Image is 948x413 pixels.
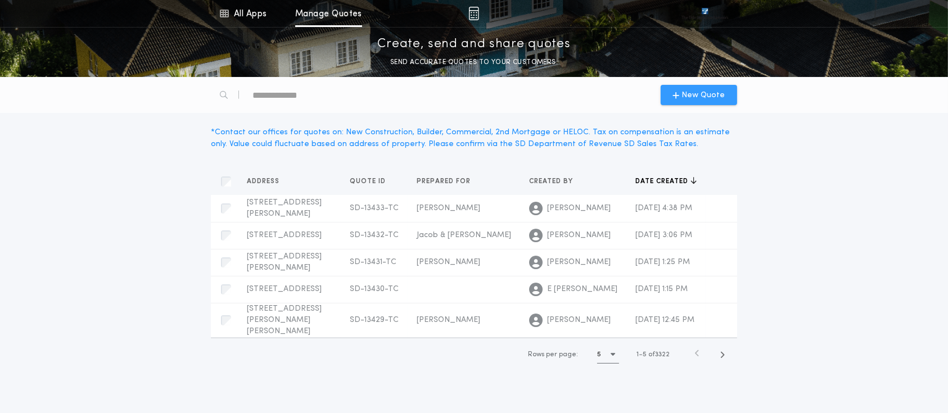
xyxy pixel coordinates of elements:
button: New Quote [661,85,737,105]
span: 5 [643,351,647,358]
span: SD-13429-TC [350,316,399,324]
span: Created by [529,177,575,186]
span: Prepared for [417,177,473,186]
p: Create, send and share quotes [378,35,571,53]
span: [PERSON_NAME] [417,204,480,212]
span: [STREET_ADDRESS][PERSON_NAME] [247,198,322,218]
span: SD-13431-TC [350,258,396,266]
span: [DATE] 12:45 PM [635,316,694,324]
span: Quote ID [350,177,388,186]
span: [PERSON_NAME] [417,258,480,266]
span: SD-13433-TC [350,204,399,212]
span: [STREET_ADDRESS][PERSON_NAME] [247,252,322,272]
button: Address [247,176,288,187]
span: Date created [635,177,690,186]
span: [PERSON_NAME] [547,203,611,214]
span: SD-13430-TC [350,285,399,293]
span: New Quote [682,89,725,101]
span: [STREET_ADDRESS] [247,285,322,293]
button: Quote ID [350,176,394,187]
img: img [468,7,479,20]
h1: 5 [597,349,601,360]
span: [PERSON_NAME] [547,257,611,268]
span: 1 [636,351,639,358]
button: Date created [635,176,697,187]
span: [STREET_ADDRESS][PERSON_NAME][PERSON_NAME] [247,305,322,335]
p: SEND ACCURATE QUOTES TO YOUR CUSTOMERS. [390,57,558,68]
span: [PERSON_NAME] [547,315,611,326]
span: [DATE] 1:15 PM [635,285,688,293]
span: [PERSON_NAME] [417,316,480,324]
span: [DATE] 1:25 PM [635,258,690,266]
span: SD-13432-TC [350,231,399,239]
span: [PERSON_NAME] [547,230,611,241]
img: vs-icon [681,8,729,19]
span: Address [247,177,282,186]
button: Created by [529,176,581,187]
button: 5 [597,346,619,364]
span: Rows per page: [528,351,578,358]
div: * Contact our offices for quotes on: New Construction, Builder, Commercial, 2nd Mortgage or HELOC... [211,126,737,150]
span: of 3322 [648,350,670,360]
span: [DATE] 4:38 PM [635,204,692,212]
span: [STREET_ADDRESS] [247,231,322,239]
span: E [PERSON_NAME] [547,284,617,295]
span: Jacob & [PERSON_NAME] [417,231,511,239]
span: [DATE] 3:06 PM [635,231,692,239]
